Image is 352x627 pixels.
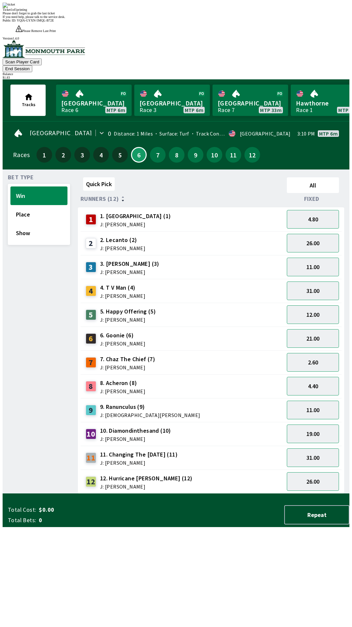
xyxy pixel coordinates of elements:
span: 2.60 [308,359,318,366]
span: Quick Pick [86,180,112,188]
span: MTP 6m [319,131,338,136]
button: All [287,177,339,193]
button: 31.00 [287,281,339,300]
button: 31.00 [287,448,339,467]
span: 12. Hurricane [PERSON_NAME] (12) [100,474,193,483]
span: 11.00 [306,263,319,271]
button: 11 [226,147,241,163]
span: 6. Goonie (6) [100,331,145,340]
span: 4. T V Man (4) [100,283,145,292]
div: 4 [86,286,96,296]
div: $ 1.83 [3,76,349,79]
span: [GEOGRAPHIC_DATA] [61,99,126,107]
img: venue logo [3,40,85,58]
button: 11.00 [287,401,339,419]
span: Surface: Turf [153,130,189,137]
span: Total Bets: [8,516,36,524]
span: 3. [PERSON_NAME] (3) [100,260,159,268]
button: 2.60 [287,353,339,372]
div: Public ID: [3,19,349,22]
span: 4.40 [308,382,318,390]
span: MTP 6m [185,107,203,113]
button: 26.00 [287,472,339,491]
span: J: [PERSON_NAME] [100,293,145,298]
span: 31.00 [306,454,319,461]
div: Race 3 [139,107,156,113]
span: 2. Lecanto (2) [100,236,145,244]
button: 5 [112,147,128,163]
span: YQIA-GYXN-5MQL-B72E [17,19,54,22]
button: 10 [207,147,222,163]
button: 21.00 [287,329,339,348]
button: End Session [3,65,32,72]
span: [GEOGRAPHIC_DATA] [30,130,92,136]
a: [GEOGRAPHIC_DATA]Race 6MTP 6m [56,85,132,116]
div: [GEOGRAPHIC_DATA] [240,131,291,136]
button: 11.00 [287,258,339,276]
span: 4.80 [308,216,318,223]
div: Fixed [284,196,342,202]
span: J: [PERSON_NAME] [100,246,145,251]
span: J: [PERSON_NAME] [100,317,156,322]
button: 19.00 [287,425,339,443]
span: All [290,182,336,189]
span: 7 [152,153,164,157]
span: [GEOGRAPHIC_DATA] [218,99,283,107]
span: 26.00 [306,478,319,485]
span: 5 [114,153,126,157]
div: 5 [86,310,96,320]
button: Win [10,186,67,205]
div: 7 [86,357,96,368]
div: Race 7 [218,107,235,113]
span: 8. Acheron (8) [100,379,145,387]
span: 31.00 [306,287,319,295]
div: 9 [86,405,96,415]
span: Please Remove Last Print [22,29,56,33]
span: 11 [227,153,240,157]
a: [GEOGRAPHIC_DATA]Race 7MTP 33m [213,85,288,116]
span: 1. [GEOGRAPHIC_DATA] (1) [100,212,171,220]
span: Win [16,192,62,200]
div: 12 [86,476,96,487]
button: Repeat [284,505,349,524]
span: 7. Chaz The Chief (7) [100,355,155,363]
div: Balance [3,72,349,76]
button: 12.00 [287,305,339,324]
span: J: [PERSON_NAME] [100,222,171,227]
button: 4.40 [287,377,339,395]
span: 9 [189,153,202,157]
span: 10. Diamondinthesand (10) [100,426,171,435]
a: [GEOGRAPHIC_DATA]Race 3MTP 6m [134,85,210,116]
span: Fixed [304,196,319,201]
button: 3 [74,147,90,163]
span: 1 [38,153,51,157]
button: 2 [55,147,71,163]
button: 8 [169,147,184,163]
span: 21.00 [306,335,319,342]
span: [GEOGRAPHIC_DATA] [139,99,205,107]
button: 6 [131,147,147,163]
button: 12 [244,147,260,163]
div: 8 [86,381,96,392]
span: 26.00 [306,239,319,247]
span: J: [DEMOGRAPHIC_DATA][PERSON_NAME] [100,412,200,418]
span: Show [16,229,62,237]
div: Version 1.4.0 [3,37,349,40]
span: Track Condition: Firm [189,130,247,137]
span: J: [PERSON_NAME] [100,460,178,465]
button: Quick Pick [83,177,115,191]
span: Tracks [22,102,36,107]
span: J: [PERSON_NAME] [100,389,145,394]
span: 2 [57,153,69,157]
span: MTP 33m [260,107,282,113]
span: 19.00 [306,430,319,438]
div: Runners (12) [81,196,284,202]
span: 4 [95,153,107,157]
span: 11. Changing The [DATE] (11) [100,450,178,459]
span: 5. Happy Offering (5) [100,307,156,316]
div: 0 [108,131,111,136]
span: J: [PERSON_NAME] [100,436,171,442]
button: 4.80 [287,210,339,229]
span: 12 [246,153,258,157]
div: 1 [86,214,96,225]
